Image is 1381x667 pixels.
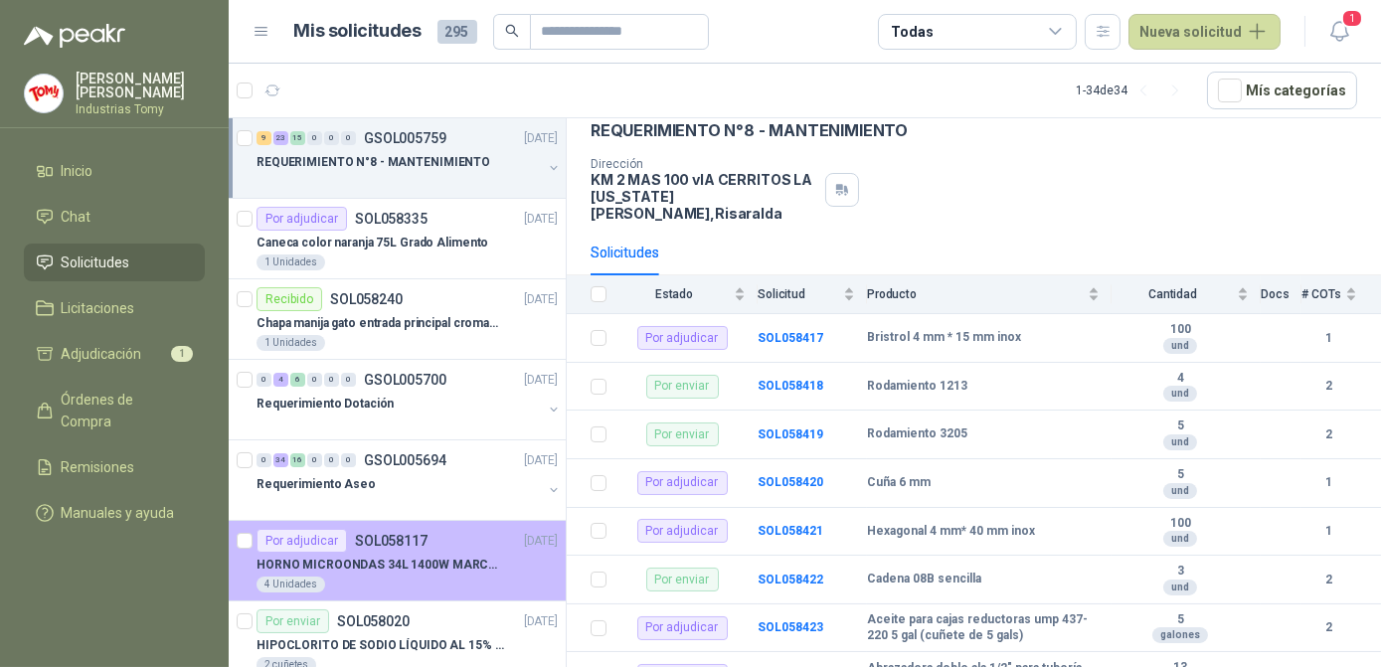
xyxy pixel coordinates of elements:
a: Por adjudicarSOL058117[DATE] HORNO MICROONDAS 34L 1400W MARCA TORNADO.4 Unidades [229,521,566,601]
div: 0 [341,453,356,467]
p: GSOL005700 [364,373,446,387]
span: Solicitud [758,287,839,301]
b: 1 [1301,473,1357,492]
div: Por enviar [646,568,719,591]
b: Cuña 6 mm [867,475,931,491]
div: 0 [324,131,339,145]
div: 4 [273,373,288,387]
b: SOL058421 [758,524,823,538]
div: 0 [341,373,356,387]
a: SOL058418 [758,379,823,393]
p: Industrias Tomy [76,103,205,115]
div: 0 [307,373,322,387]
b: 4 [1112,371,1249,387]
div: Por adjudicar [637,519,728,543]
p: [DATE] [524,371,558,390]
th: Cantidad [1112,275,1261,314]
a: SOL058423 [758,620,823,634]
div: Recibido [257,287,322,311]
div: und [1163,483,1197,499]
div: 0 [341,131,356,145]
b: 1 [1301,329,1357,348]
span: Órdenes de Compra [62,389,186,432]
div: Todas [891,21,933,43]
p: [DATE] [524,451,558,470]
p: GSOL005759 [364,131,446,145]
h1: Mis solicitudes [294,17,422,46]
th: Producto [867,275,1112,314]
b: 2 [1301,377,1357,396]
div: 0 [307,453,322,467]
div: Por adjudicar [637,326,728,350]
button: Mís categorías [1207,72,1357,109]
span: Chat [62,206,91,228]
a: SOL058420 [758,475,823,489]
div: 1 - 34 de 34 [1076,75,1191,106]
a: Por adjudicarSOL058335[DATE] Caneca color naranja 75L Grado Alimento1 Unidades [229,199,566,279]
button: 1 [1321,14,1357,50]
span: 1 [1341,9,1363,28]
div: 0 [307,131,322,145]
div: Por enviar [646,422,719,446]
b: Rodamiento 1213 [867,379,967,395]
b: 5 [1112,418,1249,434]
div: 1 Unidades [257,335,325,351]
b: 2 [1301,618,1357,637]
b: SOL058422 [758,573,823,586]
div: Por adjudicar [637,471,728,495]
p: Chapa manija gato entrada principal cromado mate llave de seguridad [257,314,504,333]
b: 1 [1301,522,1357,541]
img: Company Logo [25,75,63,112]
a: RecibidoSOL058240[DATE] Chapa manija gato entrada principal cromado mate llave de seguridad1 Unid... [229,279,566,360]
div: galones [1152,627,1208,643]
img: Logo peakr [24,24,125,48]
a: Solicitudes [24,244,205,281]
p: KM 2 MAS 100 vIA CERRITOS LA [US_STATE] [PERSON_NAME] , Risaralda [591,171,817,222]
b: 2 [1301,571,1357,589]
p: REQUERIMIENTO N°8 - MANTENIMIENTO [591,120,908,141]
p: HIPOCLORITO DE SODIO LÍQUIDO AL 15% CONT NETO 20L [257,636,504,655]
p: [DATE] [524,210,558,229]
p: Dirección [591,157,817,171]
span: Remisiones [62,456,135,478]
div: 34 [273,453,288,467]
p: SOL058335 [355,212,428,226]
p: [DATE] [524,129,558,148]
b: Rodamiento 3205 [867,426,967,442]
p: [PERSON_NAME] [PERSON_NAME] [76,72,205,99]
b: 2 [1301,425,1357,444]
b: 3 [1112,564,1249,580]
div: und [1163,531,1197,547]
th: Docs [1261,275,1301,314]
div: Por enviar [257,609,329,633]
span: Producto [867,287,1084,301]
b: Bristrol 4 mm * 15 mm inox [867,330,1021,346]
p: Caneca color naranja 75L Grado Alimento [257,234,488,252]
span: Cantidad [1112,287,1233,301]
a: 0 4 6 0 0 0 GSOL005700[DATE] Requerimiento Dotación [257,368,562,431]
div: Solicitudes [591,242,659,263]
div: 16 [290,453,305,467]
p: [DATE] [524,612,558,631]
b: 5 [1112,467,1249,483]
div: Por adjudicar [257,207,347,231]
div: 23 [273,131,288,145]
a: Licitaciones [24,289,205,327]
div: und [1163,338,1197,354]
span: Inicio [62,160,93,182]
p: REQUERIMIENTO N°8 - MANTENIMIENTO [257,153,490,172]
b: Aceite para cajas reductoras ump 437-220 5 gal (cuñete de 5 gals) [867,612,1100,643]
div: Por adjudicar [257,529,347,553]
p: HORNO MICROONDAS 34L 1400W MARCA TORNADO. [257,556,504,575]
div: 6 [290,373,305,387]
div: und [1163,386,1197,402]
span: 1 [171,346,193,362]
p: [DATE] [524,532,558,551]
p: SOL058117 [355,534,428,548]
div: und [1163,580,1197,595]
th: # COTs [1301,275,1381,314]
b: 100 [1112,516,1249,532]
button: Nueva solicitud [1128,14,1281,50]
p: GSOL005694 [364,453,446,467]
